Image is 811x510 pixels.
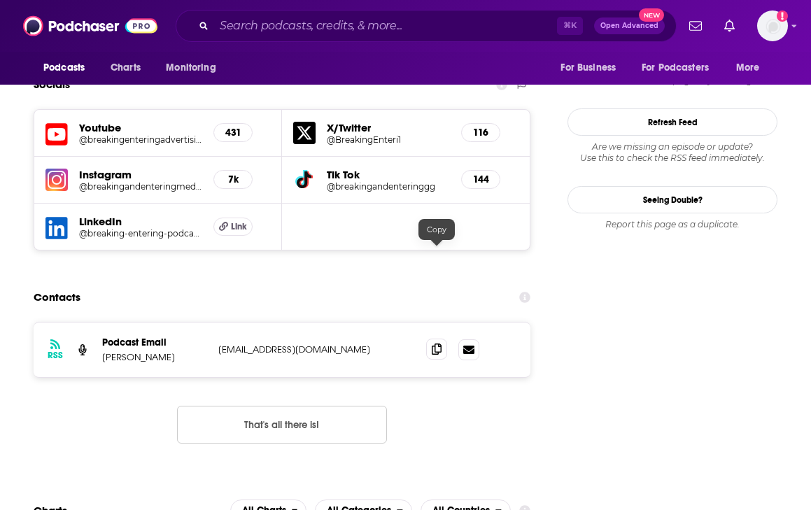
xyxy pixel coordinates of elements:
p: Podcast Email [102,337,207,348]
span: Podcasts [43,58,85,78]
img: iconImage [45,169,68,191]
button: Refresh Feed [567,108,777,136]
span: Link [231,221,247,232]
span: For Business [560,58,616,78]
span: Open Advanced [600,22,658,29]
span: For Podcasters [642,58,709,78]
div: Copy [418,219,455,240]
button: open menu [633,55,729,81]
p: [EMAIL_ADDRESS][DOMAIN_NAME] [218,343,404,355]
h2: Socials [34,71,70,98]
button: Nothing here. [177,406,387,444]
img: User Profile [757,10,788,41]
button: open menu [156,55,234,81]
a: Show notifications dropdown [684,14,707,38]
a: Seeing Double? [567,186,777,213]
div: Search podcasts, credits, & more... [176,10,677,42]
a: @breakingenteringadvertisin6816 [79,134,202,145]
svg: Add a profile image [777,10,788,22]
span: Logged in as jdelacruz [757,10,788,41]
button: open menu [726,55,777,81]
a: Link [213,218,253,236]
h2: Contacts [34,284,80,311]
h5: 116 [473,127,488,139]
h5: Youtube [79,121,202,134]
h5: 7k [225,173,241,185]
h5: Tik Tok [327,168,450,181]
a: Charts [101,55,149,81]
span: Monitoring [166,58,216,78]
h5: LinkedIn [79,215,202,228]
h5: 431 [225,127,241,139]
h5: 144 [473,173,488,185]
a: Show notifications dropdown [719,14,740,38]
span: More [736,58,760,78]
button: open menu [551,55,633,81]
a: @breakingandenteringgg [327,181,450,192]
h3: RSS [48,350,63,361]
a: @breaking-entering-podcast/ [79,228,202,239]
a: @BreakingEnteri1 [327,134,450,145]
button: Show profile menu [757,10,788,41]
input: Search podcasts, credits, & more... [214,15,557,37]
a: @breakingandenteringmedia [79,181,202,192]
img: Podchaser - Follow, Share and Rate Podcasts [23,13,157,39]
button: open menu [34,55,103,81]
div: Are we missing an episode or update? Use this to check the RSS feed immediately. [567,141,777,164]
span: Charts [111,58,141,78]
button: Open AdvancedNew [594,17,665,34]
p: [PERSON_NAME] [102,351,207,363]
span: ⌘ K [557,17,583,35]
div: Report this page as a duplicate. [567,219,777,230]
h5: X/Twitter [327,121,450,134]
span: New [639,8,664,22]
h5: Instagram [79,168,202,181]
